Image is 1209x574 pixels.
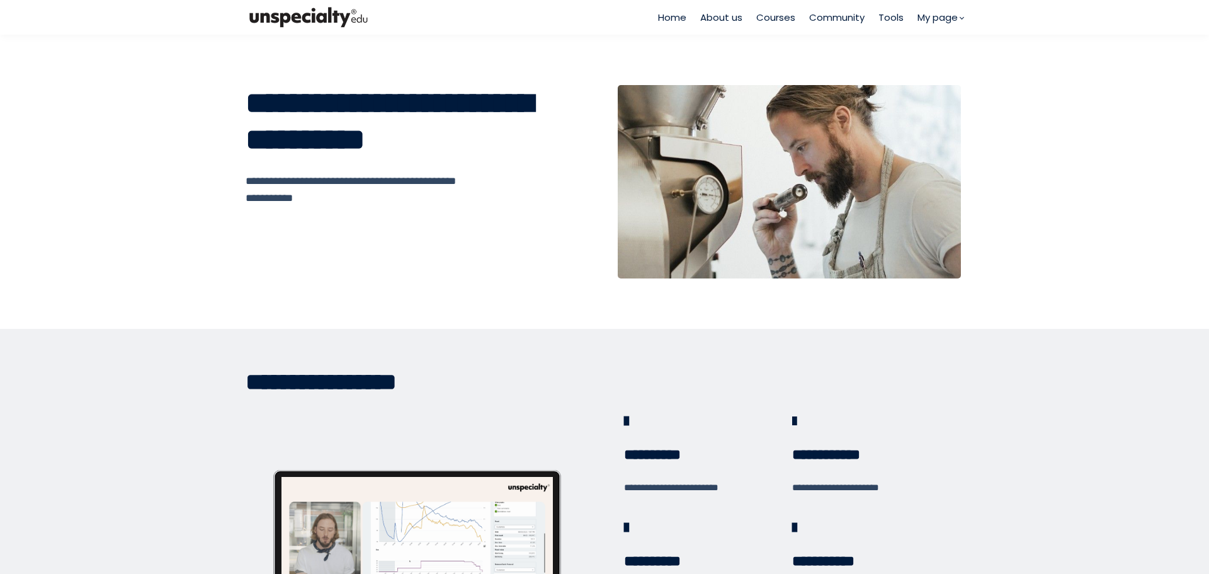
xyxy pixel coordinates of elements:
a: My page [917,10,963,25]
a: Tools [878,10,904,25]
a: Courses [756,10,795,25]
img: bc390a18feecddb333977e298b3a00a1.png [246,4,372,30]
a: Home [658,10,686,25]
a: Community [809,10,865,25]
span: My page [917,10,958,25]
a: About us [700,10,742,25]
